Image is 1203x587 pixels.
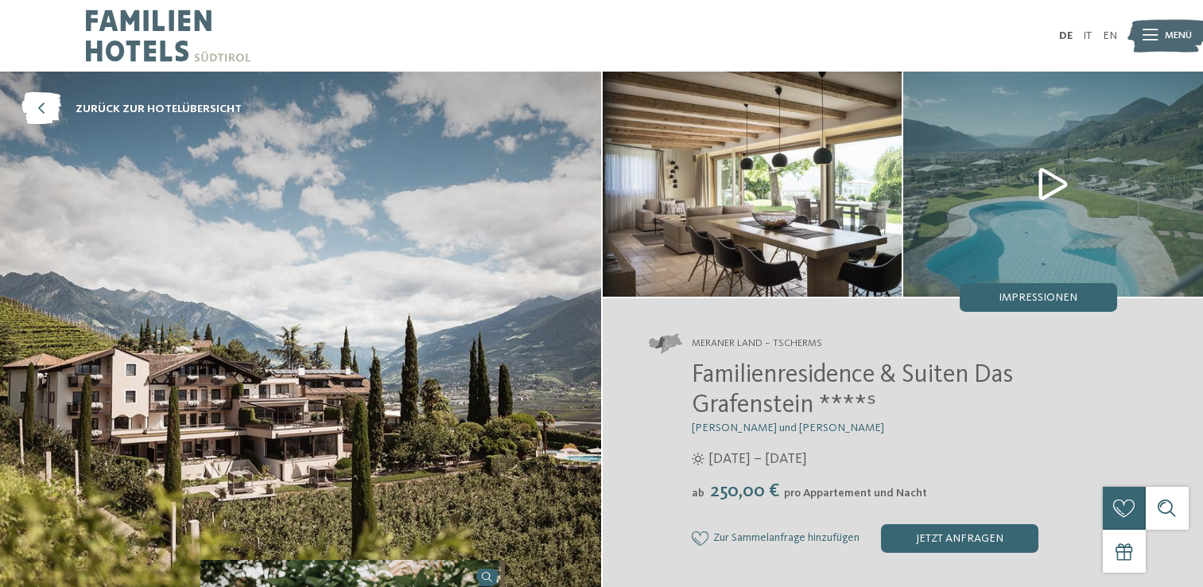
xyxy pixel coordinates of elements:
a: IT [1083,30,1092,41]
span: 250,00 € [706,482,782,501]
span: Meraner Land – Tscherms [692,336,822,351]
span: ab [692,488,704,499]
i: Öffnungszeiten im Sommer [692,453,704,465]
span: Impressionen [999,292,1077,303]
span: Menü [1165,29,1192,43]
a: DE [1059,30,1073,41]
img: Unser Familienhotel im Meraner Land für glückliche Tage [603,72,902,297]
span: zurück zur Hotelübersicht [76,101,242,117]
img: Unser Familienhotel im Meraner Land für glückliche Tage [903,72,1203,297]
span: Zur Sammelanfrage hinzufügen [713,532,860,545]
span: [DATE] – [DATE] [708,449,807,469]
span: Familienresidence & Suiten Das Grafenstein ****ˢ [692,363,1013,418]
span: [PERSON_NAME] und [PERSON_NAME] [692,422,884,433]
span: pro Appartement und Nacht [784,488,927,499]
a: EN [1103,30,1117,41]
a: zurück zur Hotelübersicht [21,93,242,126]
div: jetzt anfragen [881,524,1038,553]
